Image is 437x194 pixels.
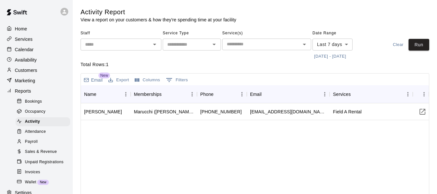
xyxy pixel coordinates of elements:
[187,89,197,99] button: Menu
[5,76,68,86] a: Marketing
[320,89,330,99] button: Menu
[197,85,247,103] div: Phone
[25,169,40,176] span: Invoices
[16,127,73,137] a: Attendance
[222,28,311,39] span: Service(s)
[162,90,171,99] button: Sort
[16,147,70,156] div: Sales & Revenue
[15,26,27,32] p: Home
[81,61,429,68] p: Total Rows: 1
[15,46,34,53] p: Calendar
[5,34,68,44] a: Services
[5,86,68,96] a: Reports
[5,55,68,65] a: Availability
[16,178,70,187] div: WalletNew
[134,85,162,103] div: Memberships
[107,75,131,85] button: Export
[15,77,35,84] p: Marketing
[300,40,309,49] button: Open
[91,77,103,83] p: Email
[98,73,110,78] span: New
[131,85,197,103] div: Memberships
[15,67,37,74] p: Customers
[16,117,70,126] div: Activity
[250,108,327,115] div: mprospectsni@gmail.com
[84,85,96,103] div: Name
[16,158,70,167] div: Unpaid Registrations
[81,28,161,39] span: Staff
[25,119,40,125] span: Activity
[403,89,413,99] button: Menu
[16,177,73,187] a: WalletNew
[25,129,46,135] span: Attendance
[200,108,242,115] div: +15742381521
[96,90,105,99] button: Sort
[419,108,426,116] svg: Visit customer page
[333,85,351,103] div: Services
[134,108,194,115] div: Marucchi (Newell Phebus)
[16,127,70,136] div: Attendance
[150,40,159,49] button: Open
[5,65,68,75] a: Customers
[133,75,162,85] button: Select columns
[237,89,247,99] button: Menu
[5,45,68,54] a: Calendar
[25,159,63,165] span: Unpaid Registrations
[25,108,46,115] span: Occupancy
[250,85,262,103] div: Email
[25,179,36,186] span: Wallet
[213,90,223,99] button: Sort
[82,75,104,85] button: Email
[25,139,38,145] span: Payroll
[16,137,73,147] a: Payroll
[15,88,31,94] p: Reports
[25,98,42,105] span: Bookings
[16,117,73,127] a: Activity
[25,149,57,155] span: Sales & Revenue
[37,180,49,184] span: New
[16,157,73,167] a: Unpaid Registrations
[200,85,213,103] div: Phone
[16,107,73,117] a: Occupancy
[84,108,122,115] div: Newell Phebus
[312,28,369,39] span: Date Range
[16,137,70,146] div: Payroll
[15,36,33,42] p: Services
[81,85,131,103] div: Name
[5,24,68,34] a: Home
[413,85,429,103] div: Link
[16,97,70,106] div: Bookings
[16,167,73,177] a: Invoices
[330,85,413,103] div: Services
[163,28,221,39] span: Service Type
[16,168,70,177] div: Invoices
[81,17,236,23] p: View a report on your customers & how they're spending time at your facility
[16,147,73,157] a: Sales & Revenue
[351,90,360,99] button: Sort
[312,51,348,62] button: [DATE] - [DATE]
[416,105,429,118] button: Visit customer page
[15,57,37,63] p: Availability
[409,39,429,51] button: Run
[247,85,330,103] div: Email
[81,8,236,17] h5: Activity Report
[312,39,353,51] div: Last 7 days
[262,90,271,99] button: Sort
[333,108,362,115] div: Field A Rental
[210,40,219,49] button: Open
[16,97,73,107] a: Bookings
[388,39,409,51] button: Clear
[16,107,70,116] div: Occupancy
[419,89,429,99] button: Menu
[164,75,190,85] button: Show filters
[121,89,131,99] button: Menu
